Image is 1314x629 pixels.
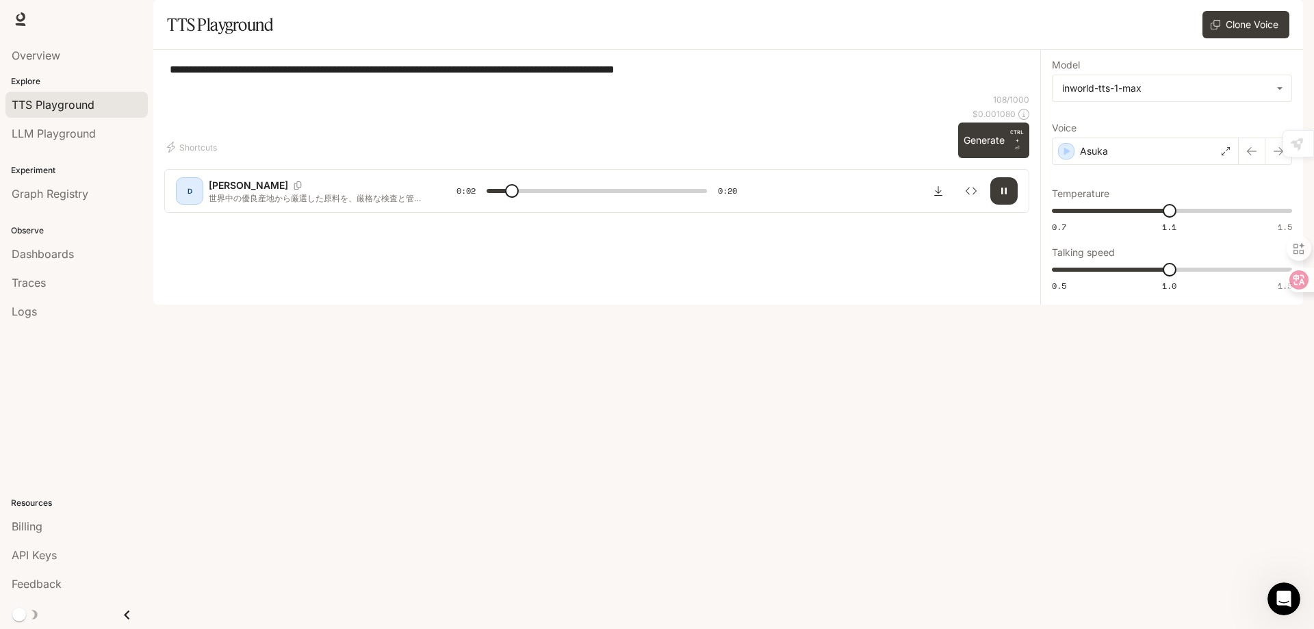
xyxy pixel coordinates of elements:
button: GenerateCTRL +⏎ [958,123,1029,158]
div: D [179,180,201,202]
p: Voice [1052,123,1077,133]
p: CTRL + [1010,128,1024,144]
span: 1.5 [1278,221,1292,233]
p: [PERSON_NAME] [209,179,288,192]
span: 1.0 [1162,280,1176,292]
button: Copy Voice ID [288,181,307,190]
p: ⏎ [1010,128,1024,153]
p: $ 0.001080 [972,108,1016,120]
span: 0.5 [1052,280,1066,292]
p: 108 / 1000 [993,94,1029,105]
span: 1.1 [1162,221,1176,233]
div: inworld-tts-1-max [1053,75,1291,101]
div: inworld-tts-1-max [1062,81,1270,95]
p: Asuka [1080,144,1108,158]
p: Model [1052,60,1080,70]
span: 0:02 [456,184,476,198]
p: Talking speed [1052,248,1115,257]
p: Temperature [1052,189,1109,198]
button: Download audio [925,177,952,205]
h1: TTS Playground [167,11,273,38]
iframe: Intercom live chat [1267,582,1300,615]
span: 0.7 [1052,221,1066,233]
button: Clone Voice [1202,11,1289,38]
button: Shortcuts [164,136,222,158]
span: 0:20 [718,184,737,198]
p: 世界中の優良産地から厳選した原料を、厳格な検査と管理のもとで調達し、原料の純度と安全性を確保しています。一つひとつの原料は厳密な選別を経ており、原料の調達から製造工程に至るまで、細部に至るまで一... [209,192,424,204]
button: Inspect [957,177,985,205]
